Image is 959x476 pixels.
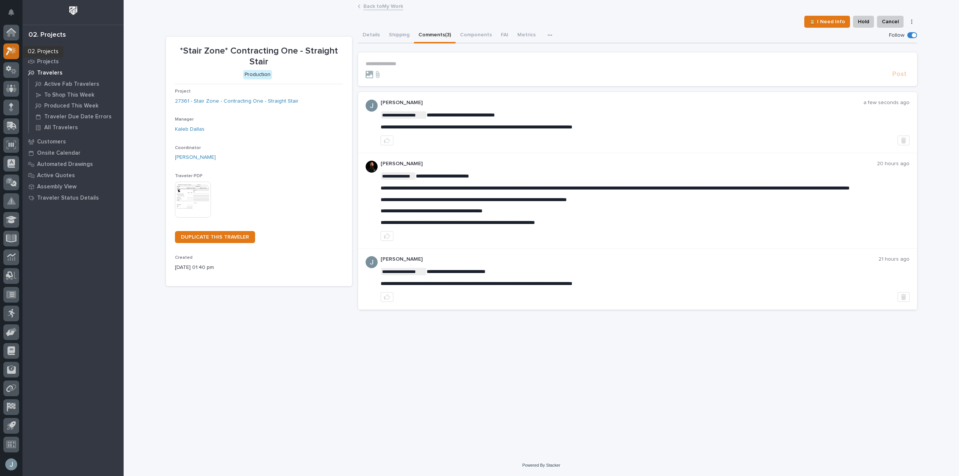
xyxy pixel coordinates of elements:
[175,174,203,178] span: Traveler PDF
[22,158,124,170] a: Automated Drawings
[44,113,112,120] p: Traveler Due Date Errors
[9,9,19,21] div: Notifications
[877,16,904,28] button: Cancel
[37,161,93,168] p: Automated Drawings
[889,32,904,39] p: Follow
[175,146,201,150] span: Coordinator
[853,16,874,28] button: Hold
[29,111,124,122] a: Traveler Due Date Errors
[44,103,99,109] p: Produced This Week
[898,292,910,302] button: Delete post
[175,264,343,272] p: [DATE] 01:40 pm
[522,463,560,467] a: Powered By Stacker
[175,125,205,133] a: Kaleb Dallas
[175,97,299,105] a: 27361 - Stair Zone - Contracting One - Straight Stair
[22,45,124,56] a: My Work
[29,100,124,111] a: Produced This Week
[381,231,393,241] button: like this post
[44,81,99,88] p: Active Fab Travelers
[877,161,910,167] p: 20 hours ago
[175,154,216,161] a: [PERSON_NAME]
[513,28,540,43] button: Metrics
[366,100,378,112] img: ACg8ocIJHU6JEmo4GV-3KL6HuSvSpWhSGqG5DdxF6tKpN6m2=s96-c
[381,256,878,263] p: [PERSON_NAME]
[889,70,910,79] button: Post
[381,136,393,145] button: like this post
[22,192,124,203] a: Traveler Status Details
[37,172,75,179] p: Active Quotes
[381,100,863,106] p: [PERSON_NAME]
[37,139,66,145] p: Customers
[358,28,384,43] button: Details
[898,136,910,145] button: Delete post
[44,124,78,131] p: All Travelers
[366,256,378,268] img: ACg8ocIJHU6JEmo4GV-3KL6HuSvSpWhSGqG5DdxF6tKpN6m2=s96-c
[414,28,456,43] button: Comments (3)
[29,90,124,100] a: To Shop This Week
[22,181,124,192] a: Assembly View
[175,231,255,243] a: DUPLICATE THIS TRAVELER
[29,122,124,133] a: All Travelers
[44,92,94,98] p: To Shop This Week
[175,117,194,122] span: Manager
[22,170,124,181] a: Active Quotes
[381,292,393,302] button: like this post
[37,184,76,190] p: Assembly View
[175,46,343,67] p: *Stair Zone* Contracting One - Straight Stair
[175,255,193,260] span: Created
[858,17,869,26] span: Hold
[863,100,910,106] p: a few seconds ago
[381,161,877,167] p: [PERSON_NAME]
[243,70,272,79] div: Production
[892,70,907,79] span: Post
[809,17,845,26] span: ⏳ I Need Info
[878,256,910,263] p: 21 hours ago
[22,67,124,78] a: Travelers
[804,16,850,28] button: ⏳ I Need Info
[22,147,124,158] a: Onsite Calendar
[37,150,81,157] p: Onsite Calendar
[496,28,513,43] button: FAI
[456,28,496,43] button: Components
[22,56,124,67] a: Projects
[882,17,899,26] span: Cancel
[3,457,19,472] button: users-avatar
[28,31,66,39] div: 02. Projects
[37,70,63,76] p: Travelers
[37,195,99,201] p: Traveler Status Details
[22,136,124,147] a: Customers
[37,47,60,54] p: My Work
[181,234,249,240] span: DUPLICATE THIS TRAVELER
[363,1,403,10] a: Back toMy Work
[66,4,80,18] img: Workspace Logo
[37,58,59,65] p: Projects
[384,28,414,43] button: Shipping
[366,161,378,173] img: zmKUmRVDQjmBLfnAs97p
[3,4,19,20] button: Notifications
[29,79,124,89] a: Active Fab Travelers
[175,89,191,94] span: Project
